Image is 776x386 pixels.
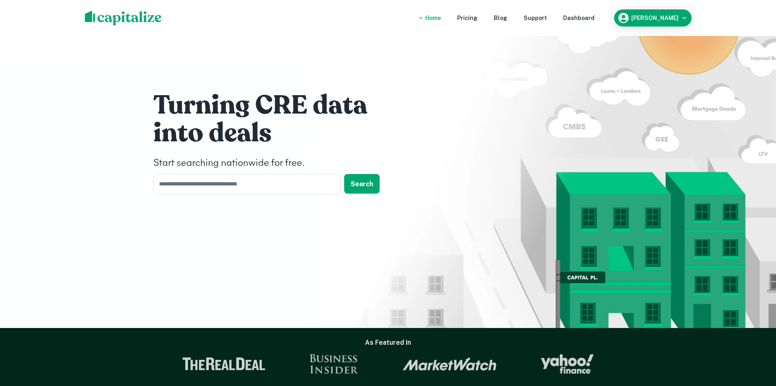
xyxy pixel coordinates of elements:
[153,89,398,122] h1: Turning CRE data
[563,13,595,22] a: Dashboard
[365,338,411,348] h6: As Featured In
[310,354,358,374] img: Business Insider
[85,11,162,25] img: capitalize-logo.png
[541,354,594,374] img: Yahoo Finance
[631,15,679,21] h6: [PERSON_NAME]
[402,357,497,371] img: Market Watch
[494,13,507,22] a: Blog
[182,357,265,370] img: The Real Deal
[524,13,547,22] a: Support
[457,13,478,22] a: Pricing
[735,321,776,360] iframe: Chat Widget
[153,156,398,171] h4: Start searching nationwide for free.
[425,13,441,22] a: Home
[344,174,380,194] button: Search
[614,9,692,27] button: [PERSON_NAME]
[153,117,398,149] h1: into deals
